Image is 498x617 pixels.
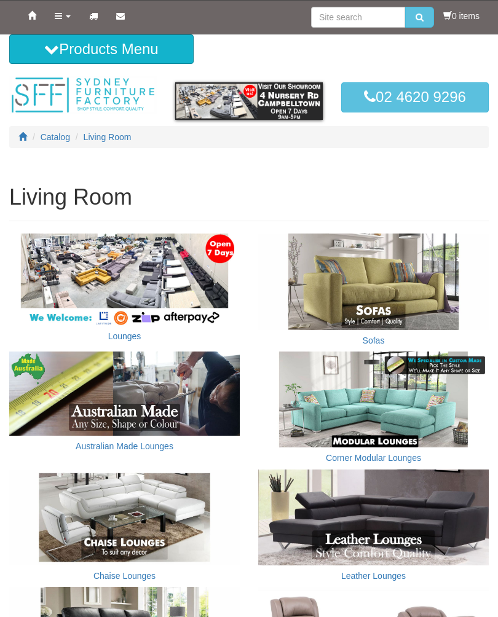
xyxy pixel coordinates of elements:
img: Australian Made Lounges [9,352,240,436]
img: Corner Modular Lounges [258,352,489,447]
input: Site search [311,7,405,28]
img: Sofas [258,234,489,329]
img: Chaise Lounges [9,470,240,565]
a: Australian Made Lounges [76,441,173,451]
img: Lounges [9,234,240,325]
a: Corner Modular Lounges [326,453,421,463]
a: Catalog [41,132,70,142]
a: Living Room [84,132,132,142]
a: Lounges [108,331,141,341]
a: Sofas [363,336,385,345]
h1: Living Room [9,185,489,210]
img: Leather Lounges [258,470,489,565]
a: Chaise Lounges [93,571,156,581]
a: Leather Lounges [341,571,406,581]
img: showroom.gif [175,82,323,119]
li: 0 items [443,10,480,22]
button: Products Menu [9,34,194,64]
img: Sydney Furniture Factory [9,76,157,114]
a: 02 4620 9296 [341,82,489,112]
